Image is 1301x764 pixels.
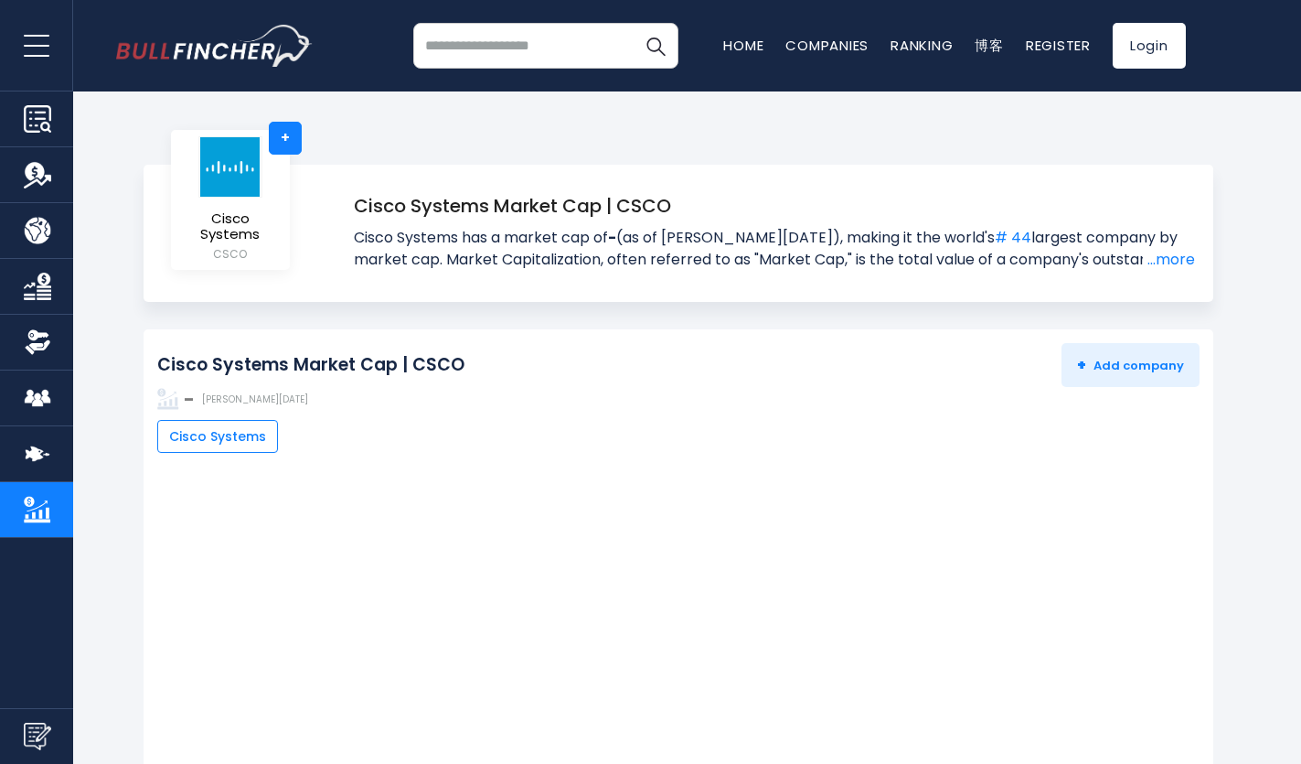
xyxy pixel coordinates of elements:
[1113,23,1186,69] a: Login
[354,192,1195,220] h1: Cisco Systems Market Cap | CSCO
[24,328,51,356] img: Ownership
[186,246,275,263] small: CSCO
[785,36,869,55] a: Companies
[1093,357,1184,374] font: Add company
[185,135,276,264] a: Cisco Systems CSCO
[1077,354,1086,375] strong: +
[354,227,1187,314] font: Cisco Systems has a market cap of (as of [PERSON_NAME][DATE]), making it the world's largest comp...
[202,393,308,405] span: [PERSON_NAME][DATE]
[116,25,313,67] img: bullfincher logo
[1026,36,1091,55] a: Register
[116,25,313,67] a: Go to homepage
[157,354,464,377] h2: Cisco Systems Market Cap | CSCO
[723,36,763,55] a: Home
[1061,343,1200,387] button: +Add company
[608,227,616,248] strong: -
[157,388,179,410] img: addasd
[975,36,1004,55] a: 博客
[186,211,275,242] span: Cisco Systems
[198,136,262,198] img: logo
[633,23,678,69] button: Search
[890,36,953,55] a: Ranking
[169,428,266,445] span: Cisco Systems
[184,386,195,412] strong: -
[1143,249,1195,271] a: ...more
[269,122,302,155] a: +
[995,227,1031,248] a: # 44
